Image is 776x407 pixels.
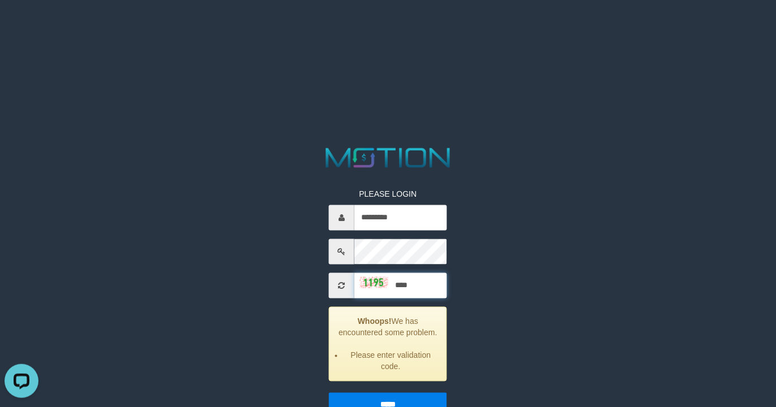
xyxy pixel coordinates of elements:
[329,307,447,382] div: We has encountered some problem.
[320,145,456,171] img: MOTION_logo.png
[360,276,388,288] img: captcha
[358,317,392,326] strong: Whoops!
[5,5,38,38] button: Open LiveChat chat widget
[329,188,447,200] p: PLEASE LOGIN
[344,350,438,373] li: Please enter validation code.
